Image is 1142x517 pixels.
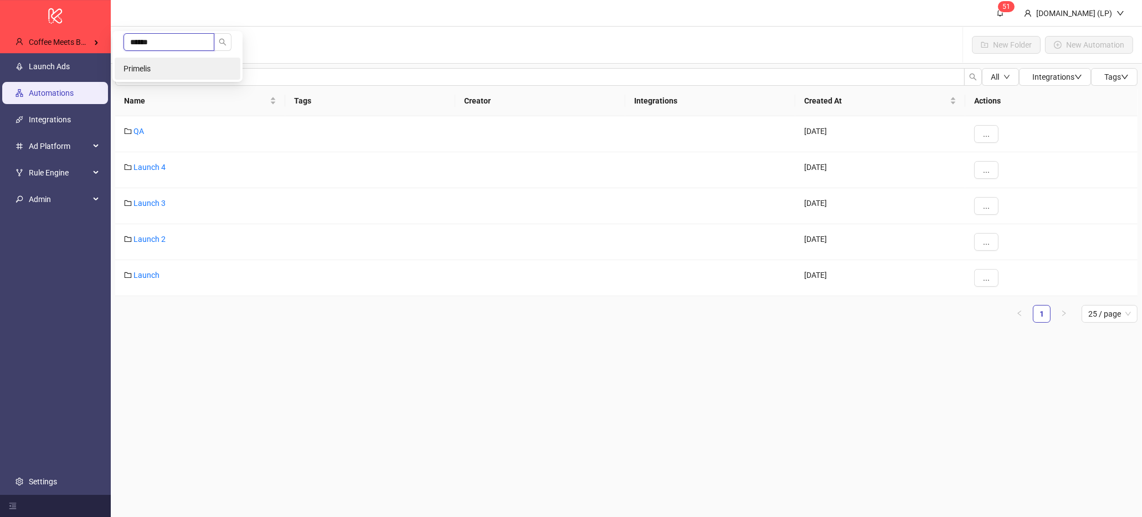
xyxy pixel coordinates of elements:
div: [DATE] [795,260,965,296]
button: Alldown [982,68,1019,86]
a: Integrations [29,115,71,124]
button: Integrationsdown [1019,68,1091,86]
div: [DATE] [795,188,965,224]
span: down [1117,9,1124,17]
span: Created At [804,95,948,107]
button: ... [974,233,999,251]
div: [DOMAIN_NAME] (LP) [1032,7,1117,19]
th: Integrations [625,86,795,116]
span: Rule Engine [29,162,90,184]
span: Ad Platform [29,135,90,157]
th: Name [115,86,285,116]
a: Automations [29,89,74,97]
span: Admin [29,188,90,210]
li: Next Page [1055,305,1073,323]
span: folder [124,235,132,243]
th: Tags [285,86,455,116]
button: ... [974,197,999,215]
th: Created At [795,86,965,116]
div: [DATE] [795,116,965,152]
span: ... [983,166,990,174]
span: folder [124,199,132,207]
a: Launch Ads [29,62,70,71]
span: down [1004,74,1010,80]
a: Launch 3 [133,199,166,208]
span: left [1016,310,1023,317]
button: New Automation [1045,36,1133,54]
span: user [16,38,23,46]
span: down [1121,73,1129,81]
span: Integrations [1032,73,1082,81]
span: fork [16,169,23,177]
div: [DATE] [795,152,965,188]
a: Settings [29,477,57,486]
th: Actions [965,86,1138,116]
a: 1 [1033,306,1050,322]
button: Tagsdown [1091,68,1138,86]
span: number [16,142,23,150]
span: 5 [1002,3,1006,11]
span: user [1024,9,1032,17]
span: 1 [1006,3,1010,11]
span: search [219,38,227,46]
span: Name [124,95,268,107]
span: menu-fold [9,502,17,510]
span: ... [983,130,990,138]
span: folder [124,271,132,279]
button: ... [974,269,999,287]
button: ... [974,161,999,179]
span: Primelis [124,64,151,73]
a: Launch 4 [133,163,166,172]
div: [DATE] [795,224,965,260]
li: 1 [1033,305,1051,323]
a: QA [133,127,144,136]
div: Page Size [1082,305,1138,323]
button: left [1011,305,1028,323]
span: search [969,73,977,81]
span: All [991,73,999,81]
a: Launch 2 [133,235,166,244]
span: Tags [1104,73,1129,81]
li: Previous Page [1011,305,1028,323]
span: Coffee Meets Bagel [29,38,95,46]
span: down [1074,73,1082,81]
span: ... [983,273,990,282]
span: ... [983,201,990,210]
span: ... [983,237,990,246]
span: 25 / page [1088,306,1131,322]
sup: 51 [998,1,1015,12]
a: Launch [133,271,160,280]
span: bell [996,9,1004,17]
span: folder [124,163,132,171]
span: key [16,195,23,203]
th: Creator [455,86,625,116]
span: folder [124,127,132,135]
button: right [1055,305,1073,323]
button: New Folder [972,36,1041,54]
span: right [1061,310,1067,317]
button: ... [974,125,999,143]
